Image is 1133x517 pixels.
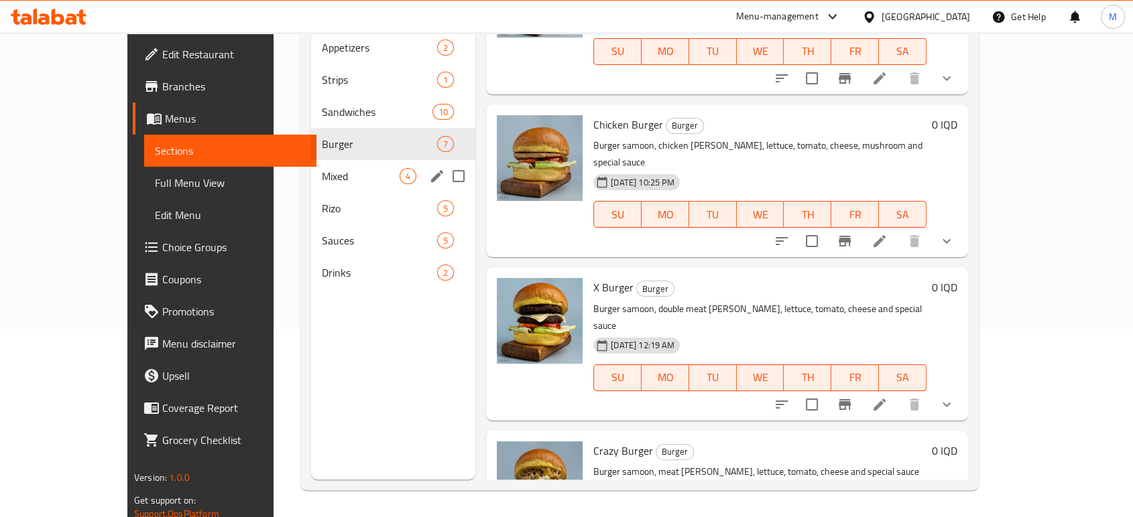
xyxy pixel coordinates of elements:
span: SA [884,368,921,387]
button: delete [898,62,931,94]
a: Edit menu item [872,396,888,413]
div: items [437,200,454,216]
h6: 0 IQD [932,441,957,460]
span: Edit Restaurant [162,46,306,62]
span: 5 [438,202,453,215]
button: sort-choices [766,388,798,421]
button: TH [784,364,831,391]
span: Rizo [322,200,437,216]
button: SA [879,201,927,228]
div: items [437,72,454,88]
button: SA [879,364,927,391]
span: FR [837,368,874,387]
span: Sauces [322,232,437,248]
span: Full Menu View [155,175,306,191]
a: Menus [133,102,316,135]
button: WE [737,364,784,391]
div: items [437,265,454,281]
button: TH [784,201,831,228]
span: SA [884,42,921,61]
span: SA [884,205,921,224]
a: Branches [133,70,316,102]
span: Menus [165,110,306,127]
div: Strips1 [311,64,475,96]
button: delete [898,225,931,257]
a: Grocery Checklist [133,424,316,456]
button: sort-choices [766,225,798,257]
span: Crazy Burger [593,441,653,461]
span: Get support on: [134,492,196,509]
span: 2 [438,267,453,279]
div: Burger [666,118,704,134]
span: WE [742,42,779,61]
div: Strips [322,72,437,88]
a: Edit Menu [144,199,316,231]
span: TH [789,368,826,387]
h6: 0 IQD [932,278,957,297]
span: Choice Groups [162,239,306,255]
button: MO [642,201,689,228]
a: Promotions [133,295,316,327]
button: MO [642,364,689,391]
button: sort-choices [766,62,798,94]
h6: 0 IQD [932,115,957,134]
span: [DATE] 10:25 PM [605,176,680,189]
nav: Menu sections [311,26,475,294]
span: WE [742,368,779,387]
span: 1.0.0 [169,469,190,486]
span: Coupons [162,271,306,287]
button: WE [737,38,784,65]
span: Sections [155,143,306,159]
span: Burger [656,444,693,459]
button: show more [931,225,963,257]
span: Coverage Report [162,400,306,416]
button: TU [689,38,737,65]
span: Grocery Checklist [162,432,306,448]
span: Drinks [322,265,437,281]
span: 4 [400,170,416,183]
button: SU [593,201,642,228]
span: Mixed [322,168,400,184]
span: TU [695,205,731,224]
span: WE [742,205,779,224]
button: SA [879,38,927,65]
button: FR [831,201,879,228]
div: Sandwiches [322,104,432,120]
span: SU [599,368,636,387]
span: Menu disclaimer [162,336,306,352]
button: MO [642,38,689,65]
span: Select to update [798,64,826,92]
button: TU [689,364,737,391]
span: TH [789,42,826,61]
span: FR [837,42,874,61]
a: Edit Restaurant [133,38,316,70]
span: Burger [322,136,437,152]
p: Burger samoon, double meat [PERSON_NAME], lettuce, tomato, cheese and special sauce [593,301,927,334]
span: Select to update [798,227,826,255]
span: 1 [438,74,453,86]
button: Branch-specific-item [829,62,861,94]
div: Mixed4edit [311,160,475,192]
span: X Burger [593,277,634,297]
span: MO [647,42,684,61]
svg: Show Choices [939,233,955,249]
div: Burger [636,281,674,297]
button: FR [831,38,879,65]
a: Upsell [133,360,316,392]
span: Branches [162,78,306,94]
span: Version: [134,469,167,486]
button: SU [593,38,642,65]
span: TU [695,368,731,387]
span: Chicken Burger [593,115,663,135]
div: Sauces5 [311,224,475,256]
button: FR [831,364,879,391]
button: delete [898,388,931,421]
button: WE [737,201,784,228]
span: Burger [637,281,674,297]
span: 7 [438,138,453,151]
button: Branch-specific-item [829,388,861,421]
span: FR [837,205,874,224]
